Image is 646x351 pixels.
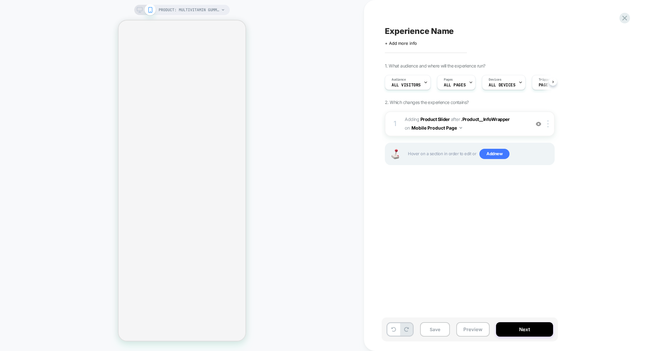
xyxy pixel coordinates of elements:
[420,322,450,337] button: Save
[385,63,485,68] span: 1. What audience and where will the experience run?
[392,77,406,82] span: Audience
[385,26,454,36] span: Experience Name
[385,100,468,105] span: 2. Which changes the experience contains?
[385,41,417,46] span: + Add more info
[389,149,402,159] img: Joystick
[489,83,515,87] span: ALL DEVICES
[496,322,553,337] button: Next
[444,83,466,87] span: ALL PAGES
[461,116,509,122] span: .Product__InfoWrapper
[479,149,509,159] span: Add new
[451,116,460,122] span: AFTER
[536,121,541,127] img: crossed eye
[547,120,549,127] img: close
[420,116,450,122] b: Product Slider
[411,123,462,132] button: Mobile Product Page
[408,149,551,159] span: Hover on a section in order to edit or
[489,77,501,82] span: Devices
[456,322,490,337] button: Preview
[460,127,462,129] img: down arrow
[405,124,410,132] span: on
[444,77,453,82] span: Pages
[392,117,398,130] div: 1
[159,5,219,15] span: PRODUCT: Multivitamin Gummibärchen für Kinder [vitamine fuer]
[405,116,450,122] span: Adding
[539,77,551,82] span: Trigger
[539,83,560,87] span: Page Load
[392,83,421,87] span: All Visitors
